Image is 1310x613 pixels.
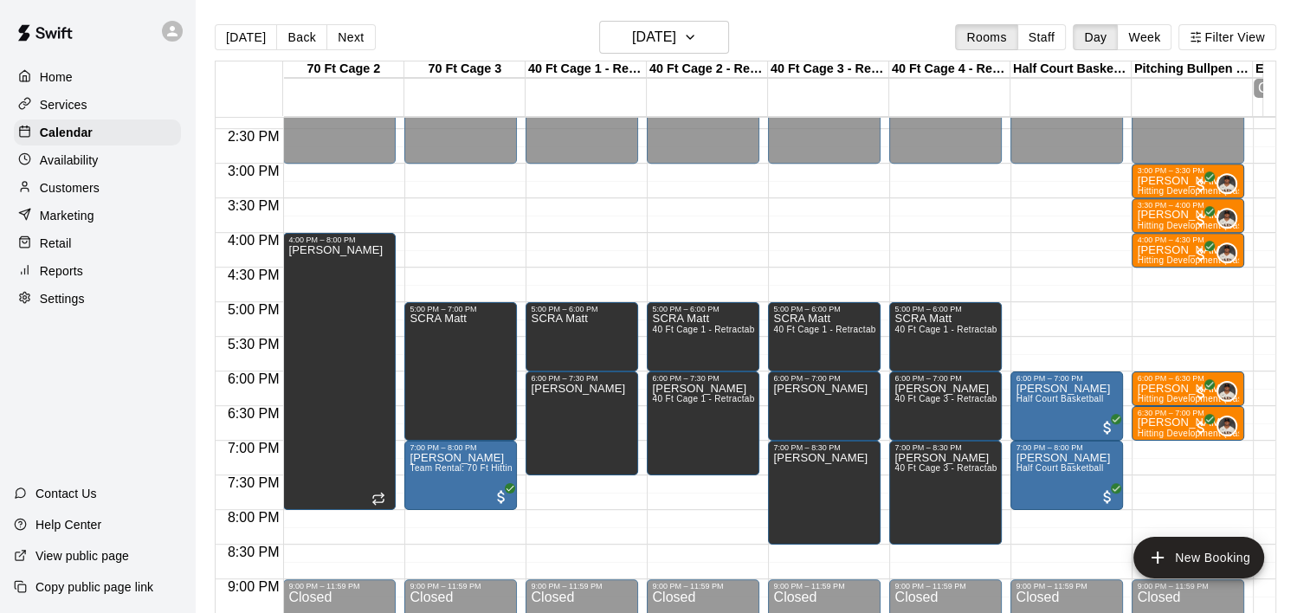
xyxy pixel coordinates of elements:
[1099,488,1116,506] span: All customers have paid
[14,175,181,201] div: Customers
[223,129,284,144] span: 2:30 PM
[1223,416,1237,436] span: Randy Norris
[276,24,327,50] button: Back
[223,233,284,248] span: 4:00 PM
[1132,164,1244,198] div: 3:00 PM – 3:30 PM: Langston Broome
[894,582,997,590] div: 9:00 PM – 11:59 PM
[223,545,284,559] span: 8:30 PM
[955,24,1017,50] button: Rooms
[1010,371,1123,441] div: 6:00 PM – 7:00 PM: Matthew Kirchnner
[223,302,284,317] span: 5:00 PM
[647,61,768,78] div: 40 Ft Cage 2 - Retractable
[14,92,181,118] a: Services
[1216,381,1237,402] div: Randy Norris
[283,233,396,510] div: 4:00 PM – 8:00 PM: Noah
[1223,242,1237,263] span: Randy Norris
[40,235,72,252] p: Retail
[773,325,1228,334] span: 40 Ft Cage 1 - Retractable, 40 Ft Cage 2 - Retractable, 40 Ft Cage 3 - Retractable, 40 Ft Cage 4 ...
[1192,384,1210,402] span: All customers have paid
[223,475,284,490] span: 7:30 PM
[404,441,517,510] div: 7:00 PM – 8:00 PM: Matthew Kirchnner
[40,96,87,113] p: Services
[35,516,101,533] p: Help Center
[40,207,94,224] p: Marketing
[894,305,997,313] div: 5:00 PM – 6:00 PM
[223,337,284,352] span: 5:30 PM
[14,286,181,312] a: Settings
[215,24,277,50] button: [DATE]
[1137,166,1239,175] div: 3:00 PM – 3:30 PM
[1223,173,1237,194] span: Randy Norris
[40,179,100,197] p: Customers
[1137,409,1239,417] div: 6:30 PM – 7:00 PM
[1137,374,1239,383] div: 6:00 PM – 6:30 PM
[1178,24,1275,50] button: Filter View
[223,441,284,455] span: 7:00 PM
[35,547,129,565] p: View public page
[223,510,284,525] span: 8:00 PM
[1192,246,1210,263] span: All customers have paid
[889,371,1002,441] div: 6:00 PM – 7:00 PM: Wooten
[1099,419,1116,436] span: All customers have paid
[773,582,875,590] div: 9:00 PM – 11:59 PM
[1133,537,1264,578] button: add
[889,61,1010,78] div: 40 Ft Cage 4 - Retractable
[1132,61,1253,78] div: Pitching Bullpen - 70 Ft Cage 1 (NO HITTING ALLOWED)
[1223,381,1237,402] span: Randy Norris
[14,203,181,229] a: Marketing
[889,302,1002,371] div: 5:00 PM – 6:00 PM: SCRA Matt
[1137,582,1239,590] div: 9:00 PM – 11:59 PM
[1137,255,1299,265] span: Hitting Development (Baseball/Softball)
[1010,61,1132,78] div: Half Court Basketball Court
[1016,374,1118,383] div: 6:00 PM – 7:00 PM
[404,61,526,78] div: 70 Ft Cage 3
[14,119,181,145] a: Calendar
[531,374,633,383] div: 6:00 PM – 7:30 PM
[1016,443,1118,452] div: 7:00 PM – 8:00 PM
[894,374,997,383] div: 6:00 PM – 7:00 PM
[14,64,181,90] a: Home
[1216,416,1237,436] div: Randy Norris
[768,371,881,441] div: 6:00 PM – 7:00 PM: Wooten
[647,371,759,475] div: 6:00 PM – 7:30 PM: Wooten
[14,230,181,256] div: Retail
[889,441,1002,545] div: 7:00 PM – 8:30 PM: ITAA Brandon Vaughn
[531,582,633,590] div: 9:00 PM – 11:59 PM
[14,258,181,284] div: Reports
[632,25,676,49] h6: [DATE]
[1218,210,1236,227] img: Randy Norris
[371,492,385,506] span: Recurring event
[768,61,889,78] div: 40 Ft Cage 3 - Retractable
[1016,582,1118,590] div: 9:00 PM – 11:59 PM
[410,582,512,590] div: 9:00 PM – 11:59 PM
[1216,173,1237,194] div: Randy Norris
[1132,371,1244,406] div: 6:00 PM – 6:30 PM: NOLAN MANN
[1117,24,1171,50] button: Week
[1137,236,1239,244] div: 4:00 PM – 4:30 PM
[773,305,875,313] div: 5:00 PM – 6:00 PM
[1137,186,1299,196] span: Hitting Development (Baseball/Softball)
[1218,244,1236,261] img: Randy Norris
[1223,208,1237,229] span: Randy Norris
[773,443,875,452] div: 7:00 PM – 8:30 PM
[647,302,759,371] div: 5:00 PM – 6:00 PM: SCRA Matt
[1218,175,1236,192] img: Randy Norris
[1218,383,1236,400] img: Randy Norris
[1132,233,1244,268] div: 4:00 PM – 4:30 PM: Beau Haddock
[283,61,404,78] div: 70 Ft Cage 2
[288,582,390,590] div: 9:00 PM – 11:59 PM
[1216,208,1237,229] div: Randy Norris
[652,394,876,403] span: 40 Ft Cage 1 - Retractable, 40 Ft Cage 2 - Retractable
[894,394,1119,403] span: 40 Ft Cage 3 - Retractable, 40 Ft Cage 4 - Retractable
[1137,429,1299,438] span: Hitting Development (Baseball/Softball)
[652,305,754,313] div: 5:00 PM – 6:00 PM
[1192,177,1210,194] span: All customers have paid
[652,325,1107,334] span: 40 Ft Cage 1 - Retractable, 40 Ft Cage 2 - Retractable, 40 Ft Cage 3 - Retractable, 40 Ft Cage 4 ...
[35,578,153,596] p: Copy public page link
[1016,394,1103,403] span: Half Court Basketball
[652,374,754,383] div: 6:00 PM – 7:30 PM
[531,305,633,313] div: 5:00 PM – 6:00 PM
